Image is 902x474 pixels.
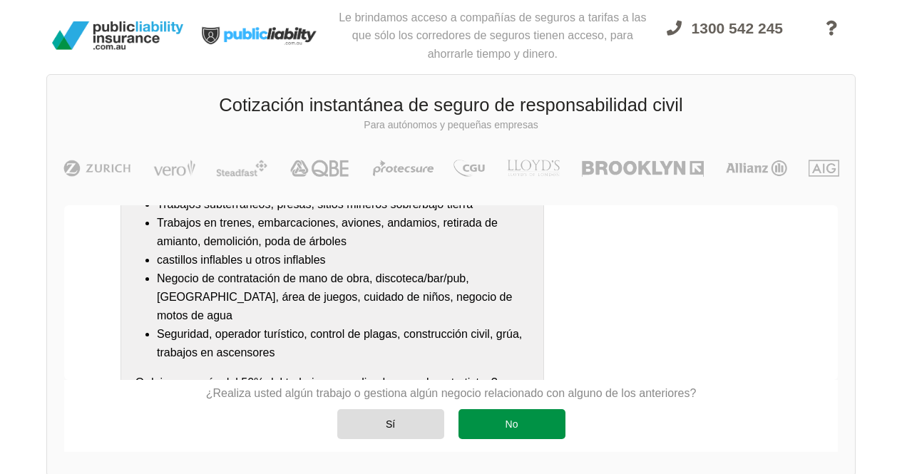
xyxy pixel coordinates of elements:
[46,16,189,56] img: Seguro de responsabilidad civil
[157,328,522,359] font: Seguridad, operador turístico, control de plagas, construcción civil, grúa, trabajos en ascensores
[506,418,518,430] font: No
[57,160,138,177] img: Zúrich | Seguro de responsabilidad civil
[692,20,783,36] font: 1300 542 245
[803,160,845,177] img: AIG | Seguro de responsabilidad civil
[282,160,359,177] img: QBE | Seguro de responsabilidad civil
[339,11,646,60] font: Le brindamos acceso a compañías de seguros a tarifas a las que sólo los corredores de seguros tie...
[157,254,326,266] font: castillos inflables u otros inflables
[448,160,491,177] img: CGU | Seguro de Responsabilidad Civil
[157,217,498,247] font: Trabajos en trenes, embarcaciones, aviones, andamios, retirada de amianto, demolición, poda de ár...
[499,160,568,177] img: LLOYD's | Seguro de responsabilidad civil
[364,119,538,130] font: Para autónomos y pequeñas empresas
[367,160,439,177] img: Protecsure | Seguro de responsabilidad civil
[219,95,682,115] font: Cotización instantánea de seguro de responsabilidad civil
[210,160,273,177] img: Firme | Seguro de responsabilidad civil
[386,418,395,430] font: Sí
[189,6,332,66] img: Seguro de Responsabilidad Civil Ligero
[206,387,697,399] font: ¿Realiza usted algún trabajo o gestiona algún negocio relacionado con alguno de los anteriores?
[576,160,709,177] img: Brooklyn | Seguro de responsabilidad civil
[147,160,202,177] img: Vero | Seguro de responsabilidad civil
[157,272,512,321] font: Negocio de contratación de mano de obra, discoteca/bar/pub, [GEOGRAPHIC_DATA], área de juegos, cu...
[128,376,498,388] font: ¿O dejar que más del 50% del trabajo sea realizado por subcontratistas?
[654,11,796,66] a: 1300 542 245
[719,160,794,177] img: Allianz | Seguro de responsabilidad civil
